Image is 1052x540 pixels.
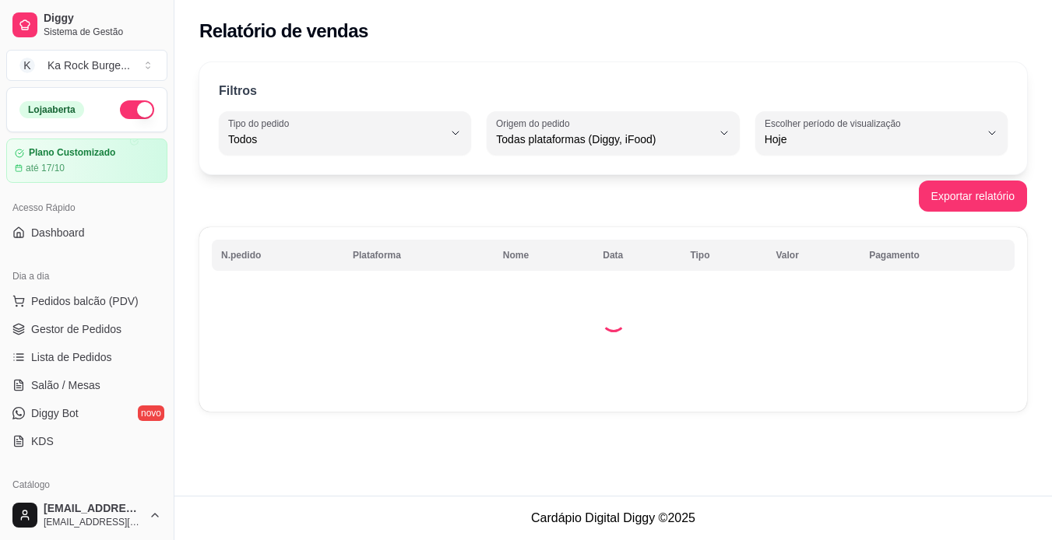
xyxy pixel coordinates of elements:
a: KDS [6,429,167,454]
span: [EMAIL_ADDRESS][DOMAIN_NAME] [44,502,142,516]
span: K [19,58,35,73]
span: Pedidos balcão (PDV) [31,293,139,309]
div: Catálogo [6,472,167,497]
span: Diggy [44,12,161,26]
span: Hoje [765,131,980,147]
span: Todas plataformas (Diggy, iFood) [496,131,711,147]
button: Select a team [6,50,167,81]
a: DiggySistema de Gestão [6,6,167,44]
span: [EMAIL_ADDRESS][DOMAIN_NAME] [44,516,142,528]
div: Acesso Rápido [6,195,167,220]
button: Escolher período de visualizaçãoHoje [755,111,1008,155]
article: até 17/10 [26,162,65,174]
a: Dashboard [6,220,167,245]
button: Pedidos balcão (PDV) [6,289,167,314]
h2: Relatório de vendas [199,19,368,44]
a: Salão / Mesas [6,373,167,398]
span: Diggy Bot [31,405,79,421]
span: KDS [31,433,54,449]
span: Gestor de Pedidos [31,321,121,337]
button: [EMAIL_ADDRESS][DOMAIN_NAME][EMAIL_ADDRESS][DOMAIN_NAME] [6,496,167,534]
button: Exportar relatório [919,181,1027,212]
button: Origem do pedidoTodas plataformas (Diggy, iFood) [487,111,739,155]
span: Salão / Mesas [31,377,100,393]
label: Tipo do pedido [228,117,294,130]
div: Loading [601,307,626,332]
a: Diggy Botnovo [6,401,167,426]
a: Plano Customizadoaté 17/10 [6,139,167,183]
footer: Cardápio Digital Diggy © 2025 [174,496,1052,540]
div: Dia a dia [6,264,167,289]
a: Lista de Pedidos [6,345,167,370]
label: Escolher período de visualização [765,117,906,130]
span: Todos [228,131,443,147]
a: Gestor de Pedidos [6,317,167,342]
p: Filtros [219,82,257,100]
label: Origem do pedido [496,117,575,130]
button: Tipo do pedidoTodos [219,111,471,155]
span: Dashboard [31,225,85,240]
article: Plano Customizado [29,147,115,159]
span: Sistema de Gestão [44,26,161,38]
span: Lista de Pedidos [31,349,112,365]
div: Ka Rock Burge ... [47,58,130,73]
button: Alterar Status [120,100,154,119]
div: Loja aberta [19,101,84,118]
